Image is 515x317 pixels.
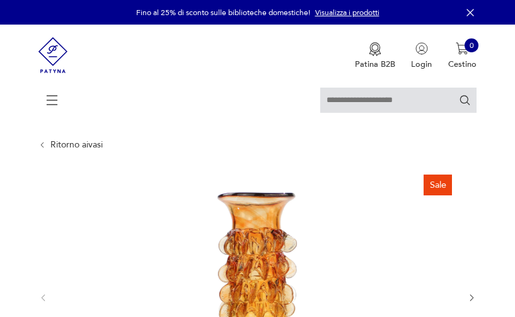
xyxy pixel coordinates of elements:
button: Patina B2B [355,42,395,70]
button: Login [411,42,432,70]
a: Visualizza i prodotti [315,8,379,18]
font: Sale [430,179,446,191]
button: 0Cestino [448,42,477,70]
img: Patina - negozio di mobili e decorazioni vintage [38,25,67,86]
button: Ricerca [459,94,471,106]
a: Ritorno aivasi [50,140,103,150]
a: Icona della medagliaPatina B2B [355,42,395,70]
font: Cestino [448,59,477,70]
font: vasi [88,139,103,151]
img: Icona del carrello [456,42,468,55]
font: Fino al 25% di sconto sulle biblioteche domestiche! [136,8,310,18]
font: Ritorno ai [50,139,88,151]
font: Login [411,59,432,70]
font: 0 [470,40,474,50]
img: Icona della medaglia [369,42,381,56]
img: Icona utente [415,42,428,55]
font: Patina B2B [355,59,395,70]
